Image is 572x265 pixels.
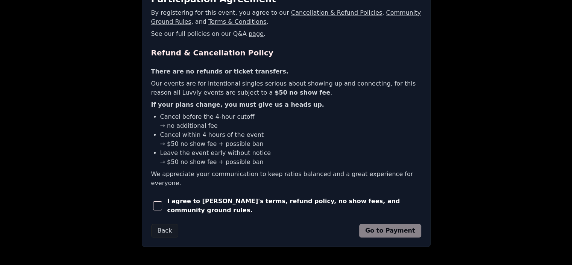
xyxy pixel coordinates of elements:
a: page [249,30,264,37]
li: Cancel before the 4-hour cutoff → no additional fee [160,112,421,130]
button: Back [151,224,179,237]
span: I agree to [PERSON_NAME]'s terms, refund policy, no show fees, and community ground rules. [167,197,421,215]
p: We appreciate your communication to keep ratios balanced and a great experience for everyone. [151,170,421,188]
p: See our full policies on our Q&A . [151,29,421,38]
h2: Refund & Cancellation Policy [151,47,421,58]
p: Our events are for intentional singles serious about showing up and connecting, for this reason a... [151,79,421,97]
b: $50 no show fee [275,89,330,96]
p: There are no refunds or ticket transfers. [151,67,421,76]
a: Terms & Conditions [208,18,266,25]
p: If your plans change, you must give us a heads up. [151,100,421,109]
a: Cancellation & Refund Policies [291,9,382,16]
p: By registering for this event, you agree to our , , and . [151,8,421,26]
li: Cancel within 4 hours of the event → $50 no show fee + possible ban [160,130,421,149]
li: Leave the event early without notice → $50 no show fee + possible ban [160,149,421,167]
